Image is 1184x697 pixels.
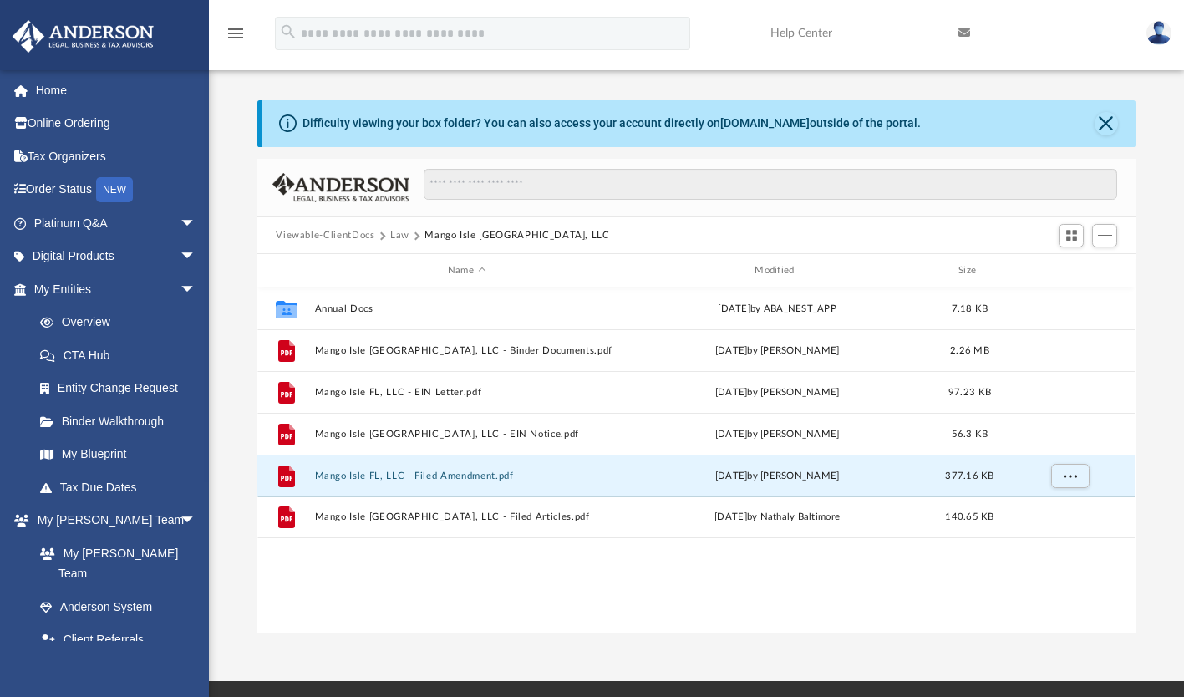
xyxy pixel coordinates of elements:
a: My Entitiesarrow_drop_down [12,272,221,306]
img: User Pic [1146,21,1171,45]
div: [DATE] by [PERSON_NAME] [626,385,929,400]
span: 97.23 KB [948,388,991,397]
div: Size [937,263,1004,278]
span: 2.26 MB [950,346,989,355]
a: CTA Hub [23,338,221,372]
a: [DOMAIN_NAME] [720,116,810,130]
button: Viewable-ClientDocs [276,228,374,243]
button: Mango Isle FL, LLC - EIN Letter.pdf [315,387,618,398]
a: My [PERSON_NAME] Teamarrow_drop_down [12,504,213,537]
a: Tax Organizers [12,140,221,173]
button: Law [390,228,409,243]
button: Annual Docs [315,303,618,314]
button: Close [1095,112,1118,135]
div: Difficulty viewing your box folder? You can also access your account directly on outside of the p... [302,114,921,132]
button: Mango Isle FL, LLC - Filed Amendment.pdf [315,471,618,481]
span: arrow_drop_down [180,206,213,241]
div: [DATE] by [PERSON_NAME] [626,469,929,484]
a: Overview [23,306,221,339]
i: menu [226,23,246,43]
div: id [265,263,307,278]
a: Binder Walkthrough [23,404,221,438]
div: Modified [625,263,929,278]
input: Search files and folders [424,169,1117,201]
a: Anderson System [23,590,213,623]
div: [DATE] by [PERSON_NAME] [626,343,929,359]
a: Platinum Q&Aarrow_drop_down [12,206,221,240]
button: Mango Isle [GEOGRAPHIC_DATA], LLC [424,228,609,243]
button: Switch to Grid View [1059,224,1084,247]
span: 56.3 KB [952,430,988,439]
a: menu [226,32,246,43]
div: [DATE] by [PERSON_NAME] [626,427,929,442]
button: Mango Isle [GEOGRAPHIC_DATA], LLC - Filed Articles.pdf [315,512,618,523]
a: Order StatusNEW [12,173,221,207]
a: My Blueprint [23,438,213,471]
div: Name [314,263,618,278]
div: NEW [96,177,133,202]
button: Add [1092,224,1117,247]
span: 140.65 KB [946,512,994,521]
button: Mango Isle [GEOGRAPHIC_DATA], LLC - Binder Documents.pdf [315,345,618,356]
div: id [1011,263,1128,278]
a: Client Referrals [23,623,213,657]
i: search [279,23,297,41]
a: Entity Change Request [23,372,221,405]
span: arrow_drop_down [180,240,213,274]
span: arrow_drop_down [180,504,213,538]
a: Online Ordering [12,107,221,140]
a: My [PERSON_NAME] Team [23,537,205,590]
a: Home [12,74,221,107]
span: 7.18 KB [952,304,988,313]
img: Anderson Advisors Platinum Portal [8,20,159,53]
div: [DATE] by Nathaly Baltimore [626,510,929,525]
a: Tax Due Dates [23,471,221,504]
div: grid [257,287,1135,634]
a: Digital Productsarrow_drop_down [12,240,221,273]
span: arrow_drop_down [180,272,213,307]
button: More options [1051,464,1090,489]
span: 377.16 KB [946,471,994,481]
button: Mango Isle [GEOGRAPHIC_DATA], LLC - EIN Notice.pdf [315,429,618,440]
div: [DATE] by ABA_NEST_APP [626,302,929,317]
